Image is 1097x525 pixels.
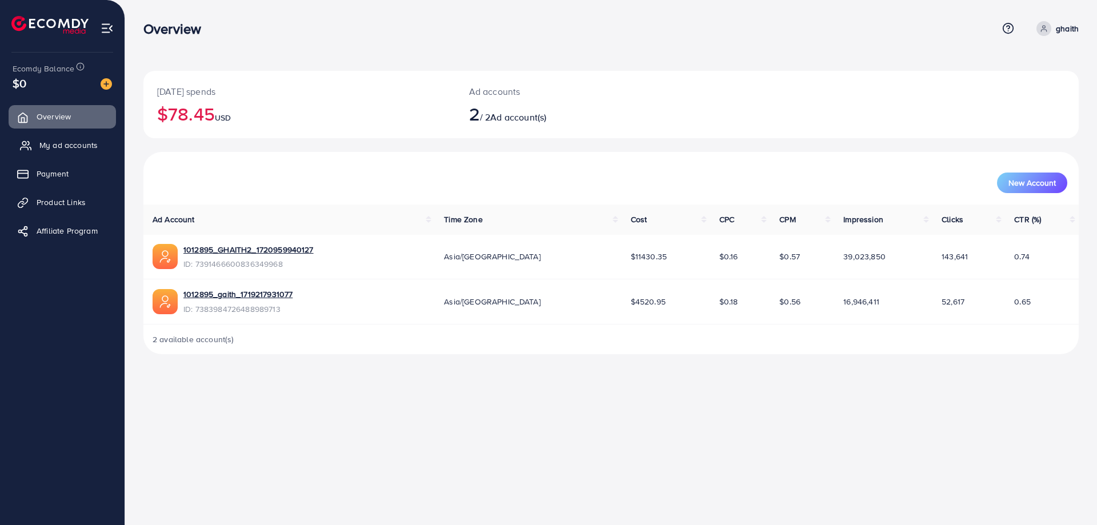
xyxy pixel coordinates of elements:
span: ID: 7391466600836349968 [183,258,314,270]
img: ic-ads-acc.e4c84228.svg [153,289,178,314]
span: 52,617 [942,296,964,307]
a: Payment [9,162,116,185]
span: 39,023,850 [843,251,886,262]
span: $0.57 [779,251,800,262]
p: [DATE] spends [157,85,442,98]
img: ic-ads-acc.e4c84228.svg [153,244,178,269]
span: 0.74 [1014,251,1030,262]
span: Time Zone [444,214,482,225]
span: Product Links [37,197,86,208]
p: ghaith [1056,22,1079,35]
span: Payment [37,168,69,179]
span: CPM [779,214,795,225]
span: 16,946,411 [843,296,879,307]
p: Ad accounts [469,85,675,98]
a: Product Links [9,191,116,214]
h2: / 2 [469,103,675,125]
span: Clicks [942,214,963,225]
img: image [101,78,112,90]
span: Asia/[GEOGRAPHIC_DATA] [444,251,541,262]
img: logo [11,16,89,34]
a: 1012895_gaith_1719217931077 [183,288,293,300]
span: 2 available account(s) [153,334,234,345]
span: $0.16 [719,251,738,262]
span: My ad accounts [39,139,98,151]
button: New Account [997,173,1067,193]
span: $11430.35 [631,251,667,262]
h2: $78.45 [157,103,442,125]
a: ghaith [1032,21,1079,36]
span: USD [215,112,231,123]
span: Asia/[GEOGRAPHIC_DATA] [444,296,541,307]
span: $0.56 [779,296,800,307]
span: CTR (%) [1014,214,1041,225]
a: 1012895_GHAITH2_1720959940127 [183,244,314,255]
span: Impression [843,214,883,225]
span: Overview [37,111,71,122]
span: $0 [13,75,26,91]
span: ID: 7383984726488989713 [183,303,293,315]
a: My ad accounts [9,134,116,157]
span: New Account [1008,179,1056,187]
span: Ad Account [153,214,195,225]
span: CPC [719,214,734,225]
span: Cost [631,214,647,225]
span: Ecomdy Balance [13,63,74,74]
span: 2 [469,101,480,127]
span: Affiliate Program [37,225,98,237]
span: Ad account(s) [490,111,546,123]
span: 0.65 [1014,296,1031,307]
iframe: Chat [1048,474,1088,516]
a: Overview [9,105,116,128]
a: Affiliate Program [9,219,116,242]
span: $0.18 [719,296,738,307]
span: 143,641 [942,251,968,262]
span: $4520.95 [631,296,666,307]
img: menu [101,22,114,35]
h3: Overview [143,21,210,37]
